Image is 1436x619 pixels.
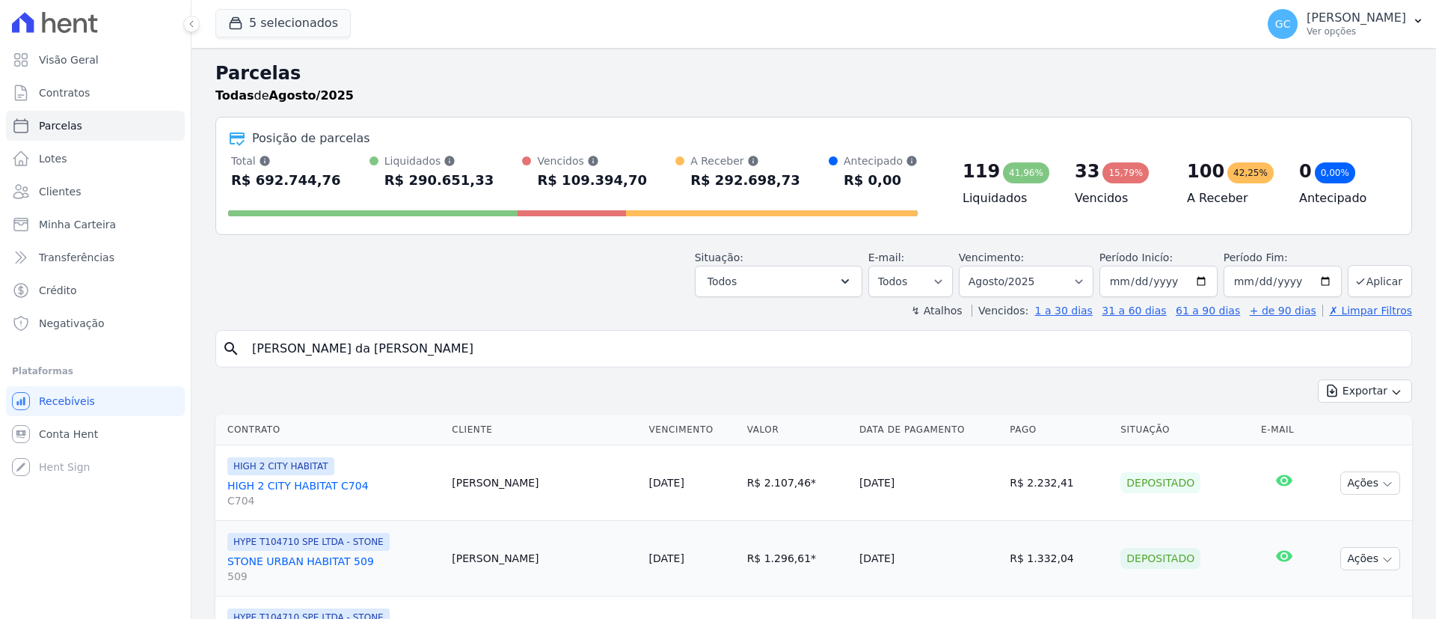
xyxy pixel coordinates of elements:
label: Período Fim: [1224,250,1342,266]
div: 100 [1187,159,1224,183]
th: Cliente [446,415,642,445]
div: 15,79% [1102,162,1149,183]
a: Visão Geral [6,45,185,75]
div: 0,00% [1315,162,1355,183]
p: de [215,87,354,105]
a: HIGH 2 CITY HABITAT C704C704 [227,478,440,508]
label: Vencidos: [972,305,1028,317]
a: + de 90 dias [1250,305,1316,317]
button: 5 selecionados [215,9,351,37]
div: 0 [1299,159,1312,183]
div: 119 [963,159,1000,183]
th: E-mail [1255,415,1313,445]
div: R$ 290.651,33 [384,168,494,192]
a: Negativação [6,308,185,338]
button: Todos [695,266,862,297]
a: Conta Hent [6,419,185,449]
span: Conta Hent [39,427,98,442]
span: HYPE T104710 SPE LTDA - STONE [227,533,390,551]
a: 1 a 30 dias [1035,305,1093,317]
span: Todos [708,272,737,290]
div: A Receber [690,153,800,168]
div: 42,25% [1227,162,1274,183]
h4: Antecipado [1299,189,1387,207]
th: Data de Pagamento [853,415,1004,445]
td: R$ 2.232,41 [1004,445,1114,521]
a: Transferências [6,243,185,272]
a: [DATE] [649,477,684,489]
span: Parcelas [39,118,82,133]
div: Antecipado [844,153,918,168]
th: Contrato [215,415,446,445]
button: Ações [1340,547,1400,570]
div: R$ 109.394,70 [537,168,647,192]
p: Ver opções [1307,25,1406,37]
div: Depositado [1120,472,1200,493]
a: Parcelas [6,111,185,141]
a: Minha Carteira [6,210,185,240]
div: R$ 692.744,76 [231,168,341,192]
span: HIGH 2 CITY HABITAT [227,457,334,475]
span: Negativação [39,316,105,331]
a: [DATE] [649,552,684,564]
div: Vencidos [537,153,647,168]
a: 61 a 90 dias [1176,305,1240,317]
p: [PERSON_NAME] [1307,10,1406,25]
label: E-mail: [868,251,905,263]
button: Ações [1340,472,1400,495]
div: 41,96% [1003,162,1049,183]
span: C704 [227,493,440,508]
th: Situação [1114,415,1255,445]
div: Total [231,153,341,168]
span: Lotes [39,151,67,166]
h4: Vencidos [1075,189,1163,207]
div: R$ 0,00 [844,168,918,192]
h4: Liquidados [963,189,1051,207]
div: Depositado [1120,548,1200,569]
strong: Todas [215,88,254,103]
td: R$ 1.332,04 [1004,521,1114,597]
a: Crédito [6,275,185,305]
a: 31 a 60 dias [1102,305,1166,317]
span: Contratos [39,85,90,100]
span: Clientes [39,184,81,199]
div: 33 [1075,159,1099,183]
strong: Agosto/2025 [269,88,354,103]
h4: A Receber [1187,189,1275,207]
h2: Parcelas [215,60,1412,87]
a: ✗ Limpar Filtros [1322,305,1412,317]
span: Transferências [39,250,114,265]
th: Vencimento [643,415,741,445]
th: Valor [741,415,853,445]
div: Liquidados [384,153,494,168]
td: R$ 2.107,46 [741,445,853,521]
td: [PERSON_NAME] [446,445,642,521]
td: R$ 1.296,61 [741,521,853,597]
a: Contratos [6,78,185,108]
td: [PERSON_NAME] [446,521,642,597]
div: R$ 292.698,73 [690,168,800,192]
td: [DATE] [853,445,1004,521]
span: Minha Carteira [39,217,116,232]
div: Plataformas [12,362,179,380]
span: GC [1275,19,1291,29]
span: 509 [227,569,440,584]
td: [DATE] [853,521,1004,597]
div: Posição de parcelas [252,129,370,147]
label: ↯ Atalhos [911,305,962,317]
button: GC [PERSON_NAME] Ver opções [1256,3,1436,45]
i: search [222,340,240,358]
a: Recebíveis [6,386,185,416]
label: Situação: [695,251,743,263]
label: Período Inicío: [1099,251,1173,263]
th: Pago [1004,415,1114,445]
span: Recebíveis [39,394,95,409]
span: Visão Geral [39,52,99,67]
span: Crédito [39,283,77,298]
button: Exportar [1318,379,1412,403]
button: Aplicar [1348,265,1412,297]
a: Clientes [6,177,185,207]
input: Buscar por nome do lote ou do cliente [243,334,1405,364]
label: Vencimento: [959,251,1024,263]
a: Lotes [6,144,185,174]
